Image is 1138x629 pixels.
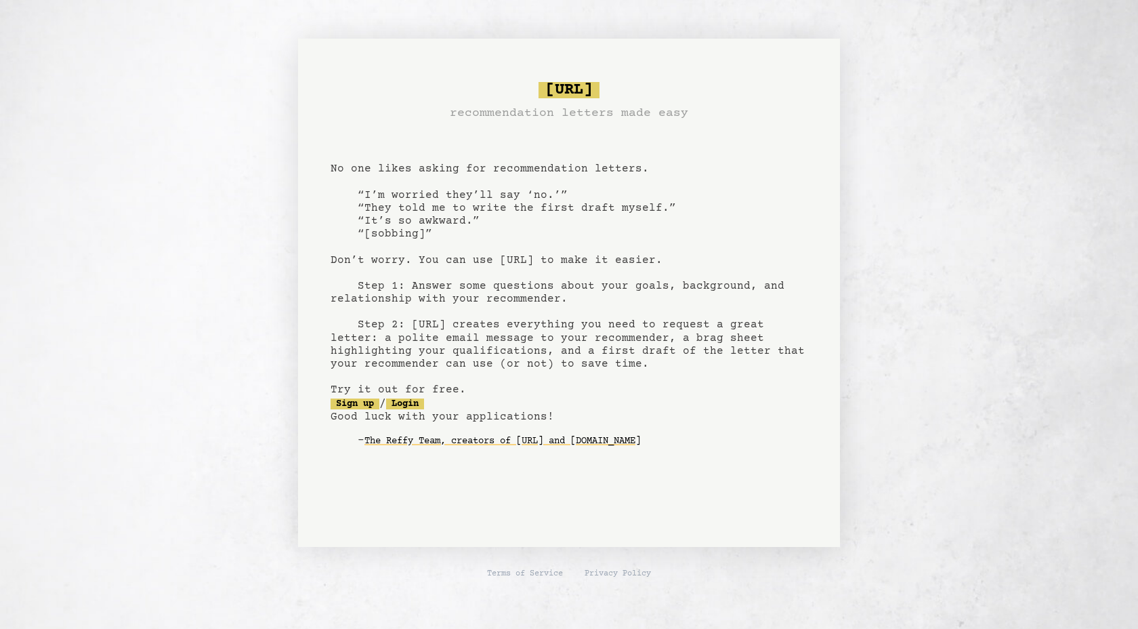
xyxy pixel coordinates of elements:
[585,569,651,580] a: Privacy Policy
[331,399,379,409] a: Sign up
[539,82,599,98] span: [URL]
[386,399,424,409] a: Login
[331,77,807,474] pre: No one likes asking for recommendation letters. “I’m worried they’ll say ‘no.’” “They told me to ...
[450,104,688,123] h3: recommendation letters made easy
[487,569,563,580] a: Terms of Service
[364,430,641,452] a: The Reffy Team, creators of [URL] and [DOMAIN_NAME]
[358,434,807,448] div: -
